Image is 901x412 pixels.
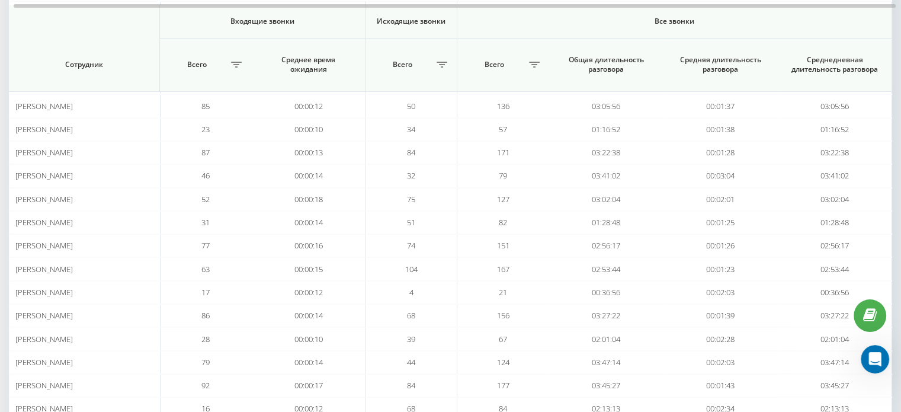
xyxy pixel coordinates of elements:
td: 00:01:38 [663,118,778,141]
td: 02:01:04 [549,327,663,350]
td: 00:00:12 [251,94,365,117]
img: Profile image for Eugene [14,217,37,241]
span: Оцініть бесіду [42,174,104,183]
span: Входящие звонки [175,17,350,26]
span: [PERSON_NAME] [15,240,73,251]
td: 03:45:27 [778,374,892,397]
span: [PERSON_NAME] [15,380,73,391]
span: 31 [201,217,210,228]
td: 00:00:14 [251,351,365,374]
span: 23 [201,124,210,135]
span: 28 [201,334,210,344]
td: 00:00:14 [251,164,365,187]
span: 82 [499,217,507,228]
td: 00:02:03 [663,281,778,304]
span: Всего [372,60,434,69]
span: 77 [201,240,210,251]
span: 46 [201,170,210,181]
span: 79 [499,170,507,181]
span: 32 [407,170,415,181]
div: Daria [42,97,65,110]
div: [PERSON_NAME] [42,185,111,197]
td: 00:01:26 [663,234,778,257]
td: 00:01:23 [663,257,778,280]
td: 03:05:56 [549,94,663,117]
span: Чат [110,306,127,314]
span: Все звонки [485,17,865,26]
span: [PERSON_NAME] [15,334,73,344]
iframe: Intercom live chat [861,345,889,373]
img: Profile image for Olena [14,129,37,153]
span: 104 [405,264,418,274]
td: 00:36:56 [778,281,892,304]
span: 34 [407,124,415,135]
span: 79 [201,357,210,368]
td: 00:01:25 [663,211,778,234]
img: Profile image for Olga [14,173,37,197]
td: 03:47:14 [778,351,892,374]
span: Среднее время ожидания [262,55,354,74]
img: Profile image for Daria [14,85,37,109]
td: 00:00:18 [251,188,365,211]
span: [PERSON_NAME] [15,357,73,368]
td: 03:47:14 [549,351,663,374]
td: 03:41:02 [549,164,663,187]
div: Eugene [42,229,73,241]
td: 00:00:13 [251,141,365,164]
span: Всего [166,60,228,69]
div: • 3 нед. назад [76,229,136,241]
div: Olena [42,141,66,154]
td: 00:00:15 [251,257,365,280]
span: 151 [497,240,509,251]
span: Сотрудник [22,60,147,69]
span: 86 [201,310,210,321]
span: Средняя длительность разговора [674,55,767,74]
span: 75 [407,194,415,205]
td: 02:01:04 [778,327,892,350]
td: 02:53:44 [549,257,663,280]
div: • 2 дн. назад [86,53,142,66]
span: [PERSON_NAME] [15,124,73,135]
span: 92 [201,380,210,391]
span: 74 [407,240,415,251]
span: 156 [497,310,509,321]
td: 01:28:48 [549,211,663,234]
td: 03:02:04 [549,188,663,211]
span: Оцініть бесіду [42,130,104,139]
span: 44 [407,357,415,368]
td: 00:00:14 [251,211,365,234]
span: 87 [201,147,210,158]
span: 17 [201,287,210,298]
span: 39 [407,334,415,344]
span: Общая длительность разговора [560,55,652,74]
td: 00:02:28 [663,327,778,350]
span: [PERSON_NAME] [15,217,73,228]
span: [PERSON_NAME] [15,264,73,274]
span: 177 [497,380,509,391]
span: Оцініть бесіду [42,86,104,95]
span: [PERSON_NAME] [15,194,73,205]
td: 00:02:03 [663,351,778,374]
td: 03:45:27 [549,374,663,397]
span: [PERSON_NAME] [15,147,73,158]
td: 01:28:48 [778,211,892,234]
td: 03:22:38 [549,141,663,164]
h1: Чат [106,5,133,25]
div: • 3 нед. назад [86,273,146,285]
span: 171 [497,147,509,158]
span: 50 [407,101,415,111]
img: Profile image for Oleksandr [14,41,37,65]
td: 00:02:01 [663,188,778,211]
td: 03:27:22 [778,304,892,327]
div: Закрыть [208,5,229,26]
span: Главная [21,306,57,314]
td: 01:16:52 [778,118,892,141]
span: Помощь [179,306,215,314]
td: 02:56:17 [549,234,663,257]
td: 02:53:44 [778,257,892,280]
td: 03:22:38 [778,141,892,164]
span: Оцініть бесіду [42,42,104,52]
div: • 2 нед. назад [113,185,173,197]
span: 85 [201,101,210,111]
span: 21 [499,287,507,298]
